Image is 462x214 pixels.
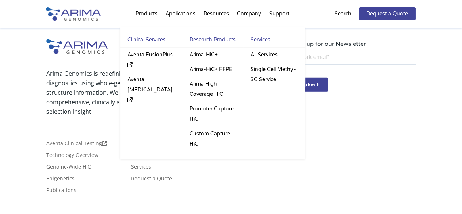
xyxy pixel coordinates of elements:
a: Arima High Coverage HiC [182,77,243,102]
a: Services [131,164,151,172]
a: Aventa [MEDICAL_DATA] [120,72,182,108]
p: Arima Genomics is redefining [MEDICAL_DATA] diagnostics using whole-genome sequence and structure... [46,69,194,116]
a: Single Cell Methyl-3C Service [243,62,305,87]
a: Technology Overview [46,153,98,161]
a: All Services [243,48,305,62]
img: Arima-Genomics-logo [46,7,101,21]
a: Epigenetics [46,176,75,184]
a: Arima-HiC+ [182,48,243,62]
a: Aventa FusionPlus [120,48,182,72]
a: Promoter Capture HiC [182,102,243,127]
p: Search [335,9,351,19]
a: Request a Quote [131,176,172,184]
a: Custom Capture HiC [182,127,243,151]
a: Research Products [182,35,243,48]
p: Sign up for our Newsletter [293,39,416,49]
a: Services [243,35,305,48]
a: Arima-HiC+ FFPE [182,62,243,77]
a: Publications [46,188,76,196]
a: Clinical Services [120,35,182,48]
a: Genome-Wide HiC [46,164,91,172]
iframe: Form 0 [293,49,416,104]
a: Aventa Clinical Testing [46,141,107,149]
a: Request a Quote [359,7,416,20]
img: Arima-Genomics-logo [46,39,108,54]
